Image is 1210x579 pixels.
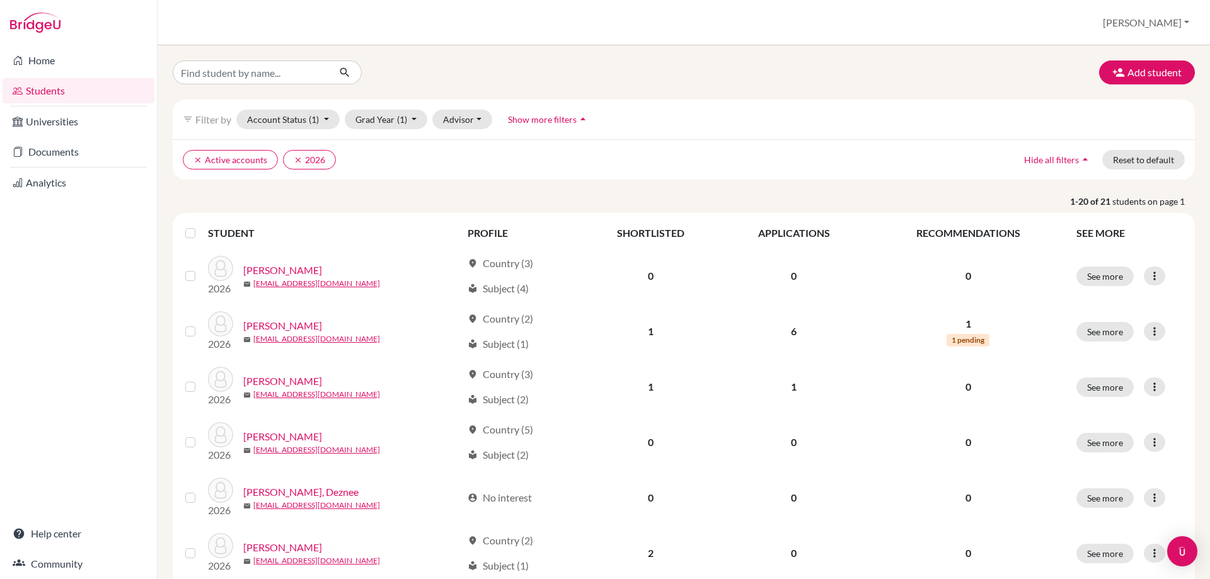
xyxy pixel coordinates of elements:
[253,278,380,289] a: [EMAIL_ADDRESS][DOMAIN_NAME]
[468,369,478,379] span: location_on
[397,114,407,125] span: (1)
[468,394,478,404] span: local_library
[1076,377,1134,397] button: See more
[468,447,529,462] div: Subject (2)
[581,248,720,304] td: 0
[253,333,380,345] a: [EMAIL_ADDRESS][DOMAIN_NAME]
[468,533,533,548] div: Country (2)
[468,256,533,271] div: Country (3)
[1076,488,1134,508] button: See more
[720,218,867,248] th: APPLICATIONS
[468,561,478,571] span: local_library
[283,150,336,169] button: clear2026
[243,263,322,278] a: [PERSON_NAME]
[581,218,720,248] th: SHORTLISTED
[497,110,600,129] button: Show more filtersarrow_drop_up
[243,280,251,288] span: mail
[468,425,478,435] span: location_on
[208,422,233,447] img: Cisneros, Andrea
[468,311,533,326] div: Country (2)
[468,281,529,296] div: Subject (4)
[468,490,532,505] div: No interest
[183,114,193,124] i: filter_list
[875,316,1061,331] p: 1
[3,78,154,103] a: Students
[3,170,154,195] a: Analytics
[468,558,529,573] div: Subject (1)
[720,359,867,415] td: 1
[1079,153,1092,166] i: arrow_drop_up
[243,502,251,510] span: mail
[208,447,233,462] p: 2026
[3,48,154,73] a: Home
[468,493,478,503] span: account_circle
[432,110,492,129] button: Advisor
[3,551,154,576] a: Community
[1070,195,1112,208] strong: 1-20 of 21
[195,113,231,125] span: Filter by
[1076,433,1134,452] button: See more
[468,314,478,324] span: location_on
[468,258,478,268] span: location_on
[577,113,589,125] i: arrow_drop_up
[208,478,233,503] img: Estes, Deznee
[508,114,577,125] span: Show more filters
[1076,322,1134,341] button: See more
[208,367,233,392] img: Atha, Peter
[208,558,233,573] p: 2026
[243,318,322,333] a: [PERSON_NAME]
[208,503,233,518] p: 2026
[1102,150,1185,169] button: Reset to default
[468,450,478,460] span: local_library
[468,422,533,437] div: Country (5)
[243,391,251,399] span: mail
[193,156,202,164] i: clear
[183,150,278,169] button: clearActive accounts
[208,218,460,248] th: STUDENT
[581,470,720,525] td: 0
[253,555,380,566] a: [EMAIL_ADDRESS][DOMAIN_NAME]
[875,268,1061,284] p: 0
[243,540,322,555] a: [PERSON_NAME]
[253,389,380,400] a: [EMAIL_ADDRESS][DOMAIN_NAME]
[1024,154,1079,165] span: Hide all filters
[243,558,251,565] span: mail
[1112,195,1195,208] span: students on page 1
[468,536,478,546] span: location_on
[236,110,340,129] button: Account Status(1)
[3,139,154,164] a: Documents
[460,218,581,248] th: PROFILE
[294,156,302,164] i: clear
[309,114,319,125] span: (1)
[720,415,867,470] td: 0
[3,109,154,134] a: Universities
[253,500,380,511] a: [EMAIL_ADDRESS][DOMAIN_NAME]
[720,248,867,304] td: 0
[1013,150,1102,169] button: Hide all filtersarrow_drop_up
[253,444,380,456] a: [EMAIL_ADDRESS][DOMAIN_NAME]
[875,435,1061,450] p: 0
[720,470,867,525] td: 0
[243,484,359,500] a: [PERSON_NAME], Deznee
[581,359,720,415] td: 1
[1076,267,1134,286] button: See more
[243,336,251,343] span: mail
[1167,536,1197,566] div: Open Intercom Messenger
[208,281,233,296] p: 2026
[581,415,720,470] td: 0
[468,367,533,382] div: Country (3)
[3,521,154,546] a: Help center
[208,311,233,336] img: Atha, Joseph
[243,374,322,389] a: [PERSON_NAME]
[468,339,478,349] span: local_library
[468,336,529,352] div: Subject (1)
[468,392,529,407] div: Subject (2)
[1099,60,1195,84] button: Add student
[1076,544,1134,563] button: See more
[208,256,233,281] img: Abuhassan, Maryam
[720,304,867,359] td: 6
[173,60,329,84] input: Find student by name...
[875,490,1061,505] p: 0
[947,334,989,347] span: 1 pending
[243,429,322,444] a: [PERSON_NAME]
